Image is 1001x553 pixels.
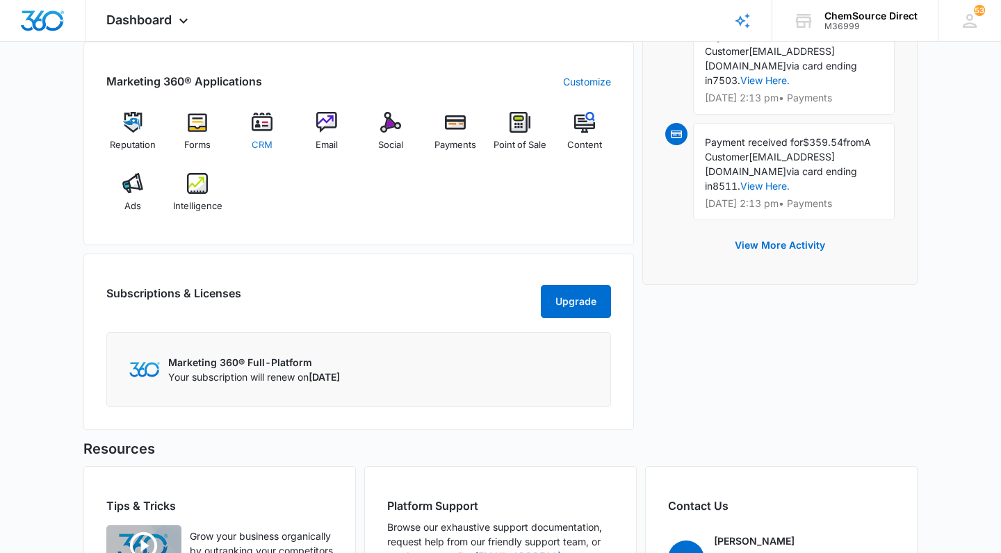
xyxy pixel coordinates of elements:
[705,136,803,148] span: Payment received for
[106,285,241,313] h2: Subscriptions & Licenses
[387,497,614,514] h2: Platform Support
[184,138,211,152] span: Forms
[713,180,740,192] span: 8511.
[168,370,340,384] p: Your subscription will renew on
[129,362,160,377] img: Marketing 360 Logo
[713,74,740,86] span: 7503.
[740,74,790,86] a: View Here.
[705,45,835,72] span: [EMAIL_ADDRESS][DOMAIN_NAME]
[378,138,403,152] span: Social
[171,112,225,162] a: Forms
[106,112,160,162] a: Reputation
[429,112,482,162] a: Payments
[705,199,883,208] p: [DATE] 2:13 pm • Payments
[309,371,340,383] span: [DATE]
[705,93,883,103] p: [DATE] 2:13 pm • Payments
[714,534,795,548] p: [PERSON_NAME]
[168,355,340,370] p: Marketing 360® Full-Platform
[300,112,353,162] a: Email
[106,13,172,27] span: Dashboard
[558,112,611,162] a: Content
[364,112,418,162] a: Social
[803,136,843,148] span: $359.54
[316,138,338,152] span: Email
[106,73,262,90] h2: Marketing 360® Applications
[236,112,289,162] a: CRM
[252,138,272,152] span: CRM
[541,285,611,318] button: Upgrade
[721,229,839,262] button: View More Activity
[171,173,225,223] a: Intelligence
[843,136,864,148] span: from
[563,74,611,89] a: Customize
[173,199,222,213] span: Intelligence
[110,138,156,152] span: Reputation
[567,138,602,152] span: Content
[494,112,547,162] a: Point of Sale
[974,5,985,16] span: 53
[106,173,160,223] a: Ads
[83,438,918,459] h5: Resources
[740,180,790,192] a: View Here.
[668,497,895,514] h2: Contact Us
[494,138,546,152] span: Point of Sale
[124,199,141,213] span: Ads
[824,10,918,22] div: account name
[824,22,918,31] div: account id
[705,151,835,177] span: [EMAIL_ADDRESS][DOMAIN_NAME]
[974,5,985,16] div: notifications count
[106,497,333,514] h2: Tips & Tricks
[434,138,476,152] span: Payments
